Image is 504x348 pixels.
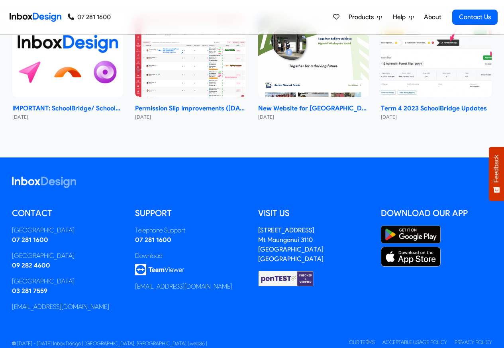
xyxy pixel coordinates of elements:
address: [STREET_ADDRESS] Mt Maunganui 3110 [GEOGRAPHIC_DATA] [GEOGRAPHIC_DATA] [258,226,324,263]
a: Term 4 2023 SchoolBridge Updates Term 4 2023 SchoolBridge Updates [DATE] [381,14,492,121]
img: Checked & Verified by penTEST [258,270,314,287]
img: New Website for Whangaparāoa College [258,14,369,98]
small: [DATE] [381,113,492,121]
small: [DATE] [258,113,369,121]
button: Feedback - Show survey [489,147,504,201]
a: Checked & Verified by penTEST [258,274,314,282]
img: Permission Slip Improvements (June 2024) [135,14,246,98]
strong: Term 4 2023 SchoolBridge Updates [381,104,492,113]
h5: Support [135,207,246,219]
h5: Visit us [258,207,369,219]
a: 07 281 1600 [135,236,171,244]
span: Products [349,12,377,22]
span: © [DATE] - [DATE] Inbox Design | [GEOGRAPHIC_DATA], [GEOGRAPHIC_DATA] | web86 | [12,340,207,346]
a: 07 281 1600 [68,12,111,22]
a: 03 281 7559 [12,287,47,295]
div: Download [135,251,246,261]
img: logo_inboxdesign_white.svg [12,177,76,188]
div: [GEOGRAPHIC_DATA] [12,277,123,286]
span: Help [393,12,409,22]
img: Google Play Store [381,226,441,244]
small: [DATE] [12,113,123,121]
small: [DATE] [135,113,246,121]
a: Privacy Policy [455,339,492,345]
a: About [422,9,443,25]
a: Help [390,9,417,25]
a: 07 281 1600 [12,236,48,244]
a: [STREET_ADDRESS]Mt Maunganui 3110[GEOGRAPHIC_DATA][GEOGRAPHIC_DATA] [258,226,324,263]
span: Feedback [493,155,500,183]
div: [GEOGRAPHIC_DATA] [12,251,123,261]
img: IMPORTANT: SchoolBridge/ SchoolPoint Data- Sharing Information- NEW 2024 [12,14,123,98]
a: Permission Slip Improvements (June 2024) Permission Slip Improvements ([DATE]) [DATE] [135,14,246,121]
a: [EMAIL_ADDRESS][DOMAIN_NAME] [135,283,232,290]
a: IMPORTANT: SchoolBridge/ SchoolPoint Data- Sharing Information- NEW 2024 IMPORTANT: SchoolBridge/... [12,14,123,121]
img: Term 4 2023 SchoolBridge Updates [381,14,492,98]
div: Telephone Support [135,226,246,235]
a: Acceptable Usage Policy [382,339,447,345]
strong: New Website for [GEOGRAPHIC_DATA] [258,104,369,113]
img: Apple App Store [381,247,441,267]
img: logo_teamviewer.svg [135,264,184,275]
a: Our Terms [349,339,375,345]
a: New Website for Whangaparāoa College New Website for [GEOGRAPHIC_DATA] [DATE] [258,14,369,121]
strong: Permission Slip Improvements ([DATE]) [135,104,246,113]
a: Contact Us [452,10,498,25]
a: Products [345,9,385,25]
a: [EMAIL_ADDRESS][DOMAIN_NAME] [12,303,109,311]
strong: IMPORTANT: SchoolBridge/ SchoolPoint Data- Sharing Information- NEW 2024 [12,104,123,113]
h5: Download our App [381,207,492,219]
a: 09 282 4600 [12,261,50,269]
div: [GEOGRAPHIC_DATA] [12,226,123,235]
h5: Contact [12,207,123,219]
